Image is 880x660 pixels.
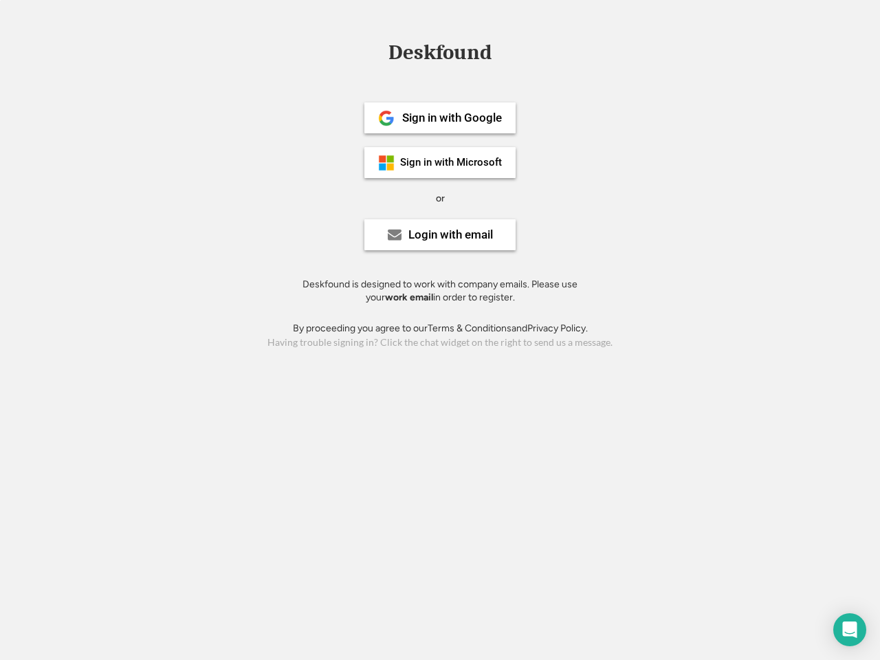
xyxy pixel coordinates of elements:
a: Terms & Conditions [428,322,511,334]
div: Sign in with Google [402,112,502,124]
a: Privacy Policy. [527,322,588,334]
img: 1024px-Google__G__Logo.svg.png [378,110,395,126]
div: By proceeding you agree to our and [293,322,588,335]
div: Sign in with Microsoft [400,157,502,168]
div: or [436,192,445,206]
div: Deskfound [382,42,498,63]
div: Deskfound is designed to work with company emails. Please use your in order to register. [285,278,595,305]
div: Open Intercom Messenger [833,613,866,646]
div: Login with email [408,229,493,241]
strong: work email [385,291,433,303]
img: ms-symbollockup_mssymbol_19.png [378,155,395,171]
